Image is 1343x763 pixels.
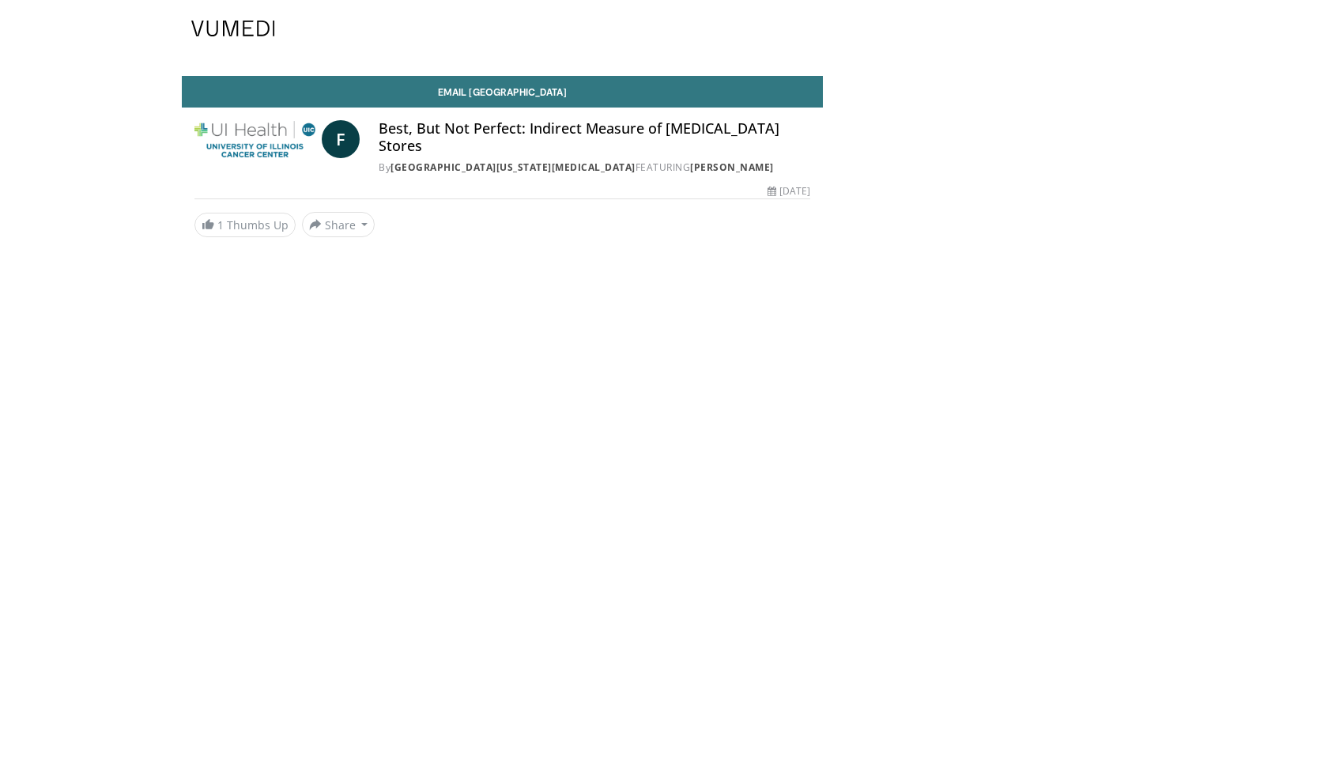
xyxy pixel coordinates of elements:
div: [DATE] [768,184,810,198]
h4: Best, But Not Perfect: Indirect Measure of [MEDICAL_DATA] Stores [379,120,810,154]
a: [PERSON_NAME] [690,161,774,174]
a: [GEOGRAPHIC_DATA][US_STATE][MEDICAL_DATA] [390,161,636,174]
img: VuMedi Logo [191,21,275,36]
img: University of Illinois Cancer Center [194,120,316,158]
div: By FEATURING [379,161,810,175]
a: Email [GEOGRAPHIC_DATA] [182,76,824,108]
button: Share [302,212,375,237]
span: 1 [217,217,224,232]
a: 1 Thumbs Up [194,213,296,237]
a: F [322,120,360,158]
